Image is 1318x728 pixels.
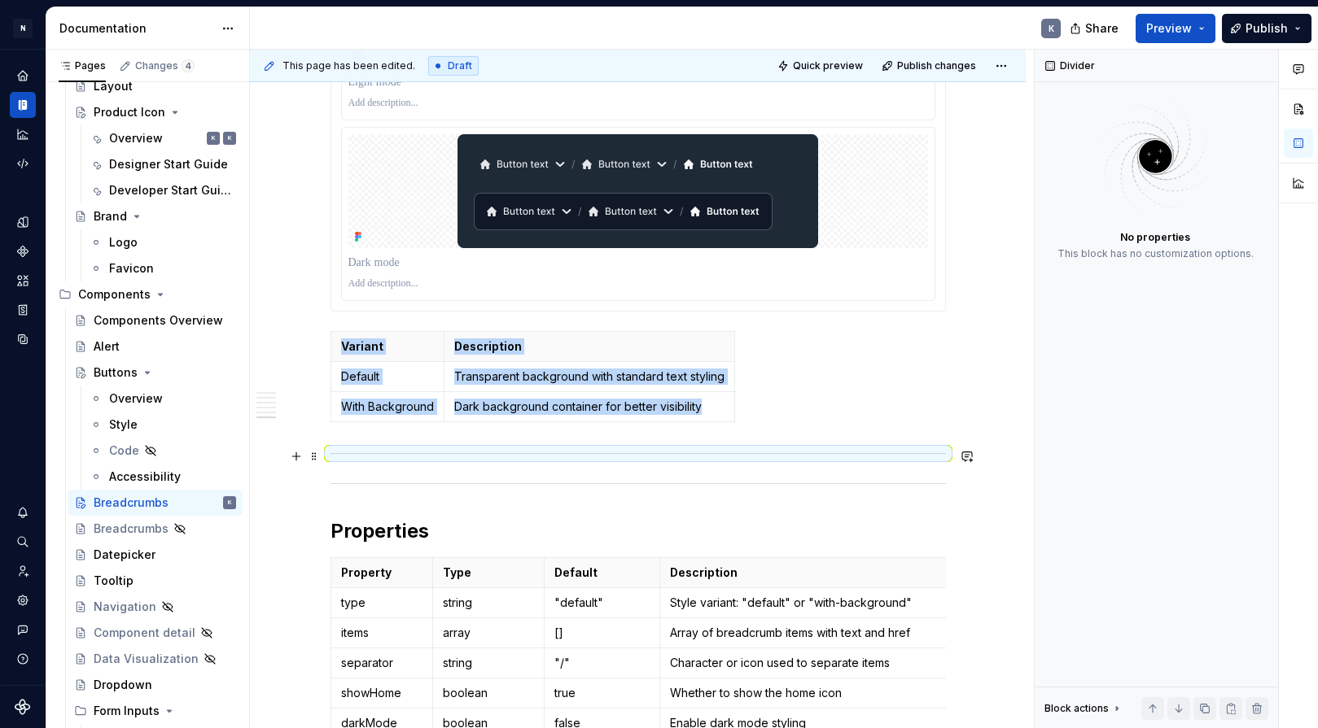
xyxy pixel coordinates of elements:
div: Components [78,286,151,303]
div: Dropdown [94,677,152,693]
div: Navigation [94,599,156,615]
p: string [443,595,534,611]
p: true [554,685,650,701]
p: [] [554,625,650,641]
a: BreadcrumbsK [68,490,243,516]
div: Accessibility [109,469,181,485]
p: array [443,625,534,641]
div: Designer Start Guide [109,156,228,172]
div: K [212,130,216,146]
p: Variant [341,338,434,355]
button: Share [1062,14,1129,43]
a: Dropdown [68,672,243,698]
a: Storybook stories [10,297,36,323]
div: No properties [1120,231,1190,244]
div: Components [52,281,243,307]
p: separator [341,655,423,671]
a: Layout [68,73,243,99]
svg: Supernova Logo [15,699,31,715]
div: Style [109,416,138,433]
div: K [228,130,232,146]
button: Search ⌘K [10,529,36,555]
span: Share [1085,20,1119,37]
a: Overview [83,386,243,412]
p: Property [341,565,423,581]
a: Style [83,412,243,438]
div: Logo [109,234,138,251]
a: Navigation [68,594,243,620]
div: Components Overview [94,312,223,329]
p: boolean [443,685,534,701]
a: Code [83,438,243,464]
span: 4 [182,59,195,72]
a: OverviewKK [83,125,243,151]
div: N [13,19,33,38]
p: Default [341,368,434,385]
button: Preview [1136,14,1215,43]
div: K [228,495,232,511]
a: Component detail [68,620,243,646]
div: K [1049,22,1054,35]
div: Components [10,238,36,264]
p: Type [443,565,534,581]
div: Alert [94,338,120,355]
div: This block has no customization options. [1057,247,1254,260]
div: Overview [109,130,163,146]
h2: Properties [331,518,946,544]
a: Design tokens [10,209,36,235]
a: Datepicker [68,542,243,568]
a: Code automation [10,150,36,177]
p: type [341,595,423,611]
a: Developer Start Guide [83,177,243,203]
a: Data sources [10,326,36,352]
div: Component detail [94,625,195,641]
a: Favicon [83,255,243,281]
button: Publish changes [877,54,983,77]
p: Description [454,338,725,355]
button: Contact support [10,617,36,643]
div: Breadcrumbs [94,495,169,511]
p: Style variant: "default" or "with-background" [670,595,1057,611]
div: Layout [94,78,133,94]
a: Home [10,63,36,89]
div: Tooltip [94,573,134,589]
button: Notifications [10,499,36,525]
p: "/" [554,655,650,671]
button: Publish [1222,14,1311,43]
div: Pages [59,59,106,72]
div: Block actions [1044,702,1109,715]
a: Breadcrumbs [68,516,243,542]
p: Dark background container for better visibility [454,399,725,415]
div: Data Visualization [94,651,199,667]
div: Overview [109,390,163,407]
p: "default" [554,595,650,611]
div: Documentation [10,92,36,118]
p: items [341,625,423,641]
a: Buttons [68,360,243,386]
div: Code [109,442,139,459]
div: Product Icon [94,104,165,120]
p: Default [554,565,650,581]
span: Preview [1146,20,1192,37]
a: Invite team [10,558,36,584]
div: Datepicker [94,547,155,563]
a: Analytics [10,121,36,147]
div: Settings [10,587,36,613]
p: Transparent background with standard text styling [454,368,725,385]
div: Form Inputs [68,698,243,724]
div: Block actions [1044,697,1123,720]
p: Description [670,565,1057,581]
a: Designer Start Guide [83,151,243,177]
a: Alert [68,333,243,360]
p: With Background [341,399,434,415]
p: string [443,655,534,671]
span: Quick preview [793,59,863,72]
div: Form Inputs [94,703,160,719]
